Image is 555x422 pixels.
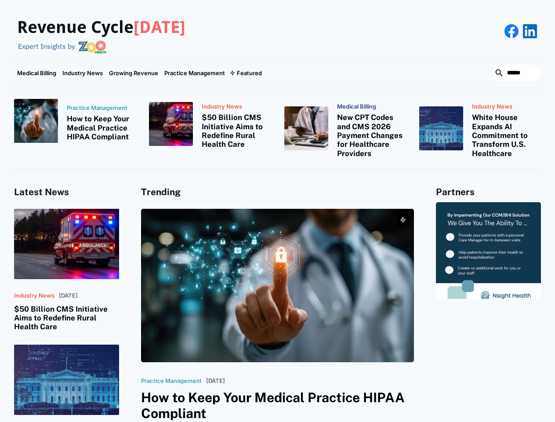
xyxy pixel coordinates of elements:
[237,69,262,76] div: Featured
[202,103,271,110] p: Industry News
[14,305,119,331] h3: $50 Billion CMS Initiative Aims to Redefine Rural Health Care
[141,389,414,421] h3: How to Keep Your Medical Practice HIPAA Compliant
[161,58,228,87] a: Practice Management
[106,58,161,87] a: Growing Revenue
[284,99,406,158] a: Medical BillingNew CPT Codes and CMS 2026 Payment Changes for Healthcare Providers
[17,18,185,38] h3: Revenue Cycle
[134,18,185,37] span: [DATE]
[67,105,136,112] p: Practice Management
[472,103,541,110] p: Industry News
[18,42,75,51] div: Expert Insights by
[59,58,106,87] a: Industry News
[202,113,271,149] h3: $50 Billion CMS Initiative Aims to Redefine Rural Health Care
[228,58,265,87] div: Featured
[141,187,414,198] h4: Trending
[436,187,541,198] h4: Partners
[59,292,78,299] p: [DATE]
[14,187,119,198] h4: Latest News
[149,99,271,149] a: Industry News$50 Billion CMS Initiative Aims to Redefine Rural Health Care
[472,113,541,158] h3: White House Expands AI Commitment to Transform U.S. Healthcare
[14,9,185,54] a: Revenue Cycle[DATE]Expert Insights by
[419,99,541,158] a: Industry NewsWhite House Expands AI Commitment to Transform U.S. Healthcare
[337,113,406,158] h3: New CPT Codes and CMS 2026 Payment Changes for Healthcare Providers
[14,58,59,87] a: Medical Billing
[141,378,202,385] p: Practice Management
[14,292,54,299] p: Industry News
[67,114,136,141] h3: How to Keep Your Medical Practice HIPAA Compliant
[14,99,136,143] a: Practice ManagementHow to Keep Your Medical Practice HIPAA Compliant
[206,378,225,385] p: [DATE]
[337,103,406,110] p: Medical Billing
[14,209,119,331] a: Industry News[DATE]$50 Billion CMS Initiative Aims to Redefine Rural Health Care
